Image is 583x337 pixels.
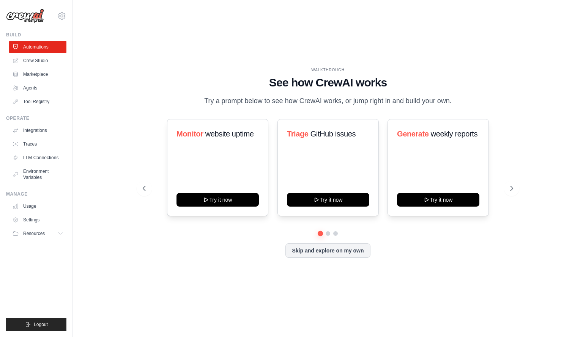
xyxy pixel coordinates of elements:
[143,76,513,89] h1: See how CrewAI works
[310,130,355,138] span: GitHub issues
[397,193,479,207] button: Try it now
[6,9,44,23] img: Logo
[397,130,429,138] span: Generate
[9,152,66,164] a: LLM Connections
[6,32,66,38] div: Build
[9,227,66,240] button: Resources
[200,96,455,107] p: Try a prompt below to see how CrewAI works, or jump right in and build your own.
[143,67,513,73] div: WALKTHROUGH
[287,130,309,138] span: Triage
[205,130,254,138] span: website uptime
[6,318,66,331] button: Logout
[9,41,66,53] a: Automations
[6,115,66,121] div: Operate
[9,214,66,226] a: Settings
[9,68,66,80] a: Marketplace
[287,193,369,207] button: Try it now
[9,124,66,136] a: Integrations
[9,165,66,183] a: Environment Variables
[9,55,66,67] a: Crew Studio
[9,96,66,108] a: Tool Registry
[9,200,66,212] a: Usage
[9,138,66,150] a: Traces
[176,130,203,138] span: Monitor
[9,82,66,94] a: Agents
[6,191,66,197] div: Manage
[431,130,477,138] span: weekly reports
[285,243,370,258] button: Skip and explore on my own
[34,321,48,328] span: Logout
[23,230,45,237] span: Resources
[176,193,259,207] button: Try it now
